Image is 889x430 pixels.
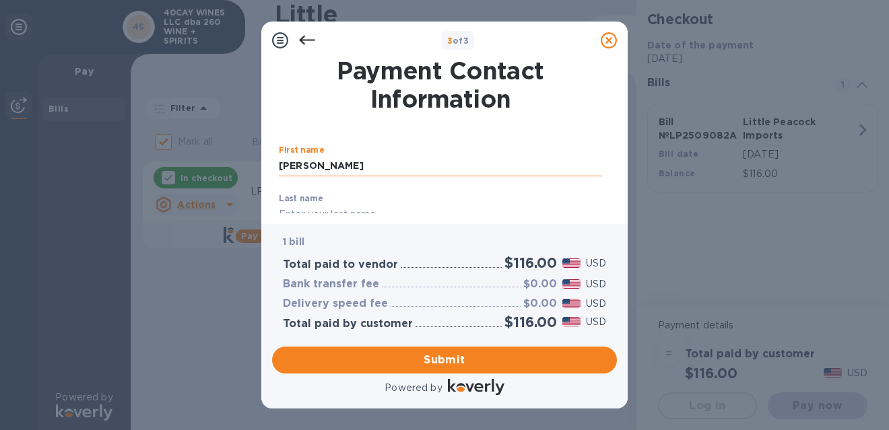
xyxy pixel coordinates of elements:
[448,379,504,395] img: Logo
[562,279,581,289] img: USD
[279,156,602,176] input: Enter your first name
[283,236,304,247] b: 1 bill
[504,314,557,330] h2: $116.00
[385,381,442,395] p: Powered by
[562,317,581,326] img: USD
[447,36,469,46] b: of 3
[523,297,557,310] h3: $0.00
[586,256,606,271] p: USD
[504,254,557,271] h2: $116.00
[586,277,606,291] p: USD
[447,36,453,46] span: 3
[523,278,557,291] h3: $0.00
[586,297,606,311] p: USD
[283,278,379,291] h3: Bank transfer fee
[283,352,606,368] span: Submit
[283,297,388,310] h3: Delivery speed fee
[562,299,581,308] img: USD
[283,318,413,330] h3: Total paid by customer
[272,347,617,373] button: Submit
[562,258,581,268] img: USD
[279,194,323,203] label: Last name
[279,205,602,225] input: Enter your last name
[279,57,602,113] h1: Payment Contact Information
[279,147,324,155] label: First name
[586,315,606,329] p: USD
[283,258,398,271] h3: Total paid to vendor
